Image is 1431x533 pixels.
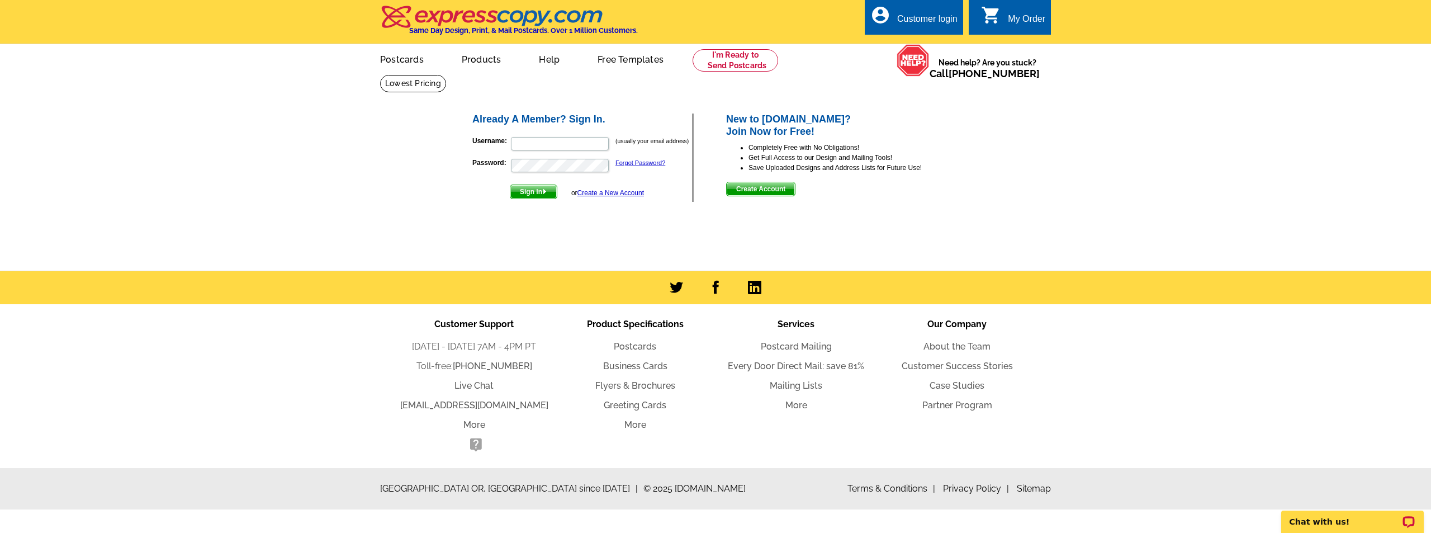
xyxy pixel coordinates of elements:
a: Live Chat [454,380,494,391]
a: More [785,400,807,411]
span: Customer Support [434,319,514,329]
i: account_circle [870,5,890,25]
span: [GEOGRAPHIC_DATA] OR, [GEOGRAPHIC_DATA] since [DATE] [380,482,638,496]
span: Services [778,319,814,329]
div: My Order [1008,14,1045,30]
span: Sign In [510,185,557,199]
h4: Same Day Design, Print, & Mail Postcards. Over 1 Million Customers. [409,26,638,35]
a: Postcards [362,45,442,72]
a: Mailing Lists [770,380,822,391]
a: Privacy Policy [943,483,1009,494]
a: Business Cards [603,361,667,371]
label: Username: [472,136,510,146]
a: Case Studies [930,380,984,391]
a: More [463,419,485,430]
a: account_circle Customer login [870,12,958,26]
a: Sitemap [1017,483,1051,494]
a: [PHONE_NUMBER] [453,361,532,371]
span: Product Specifications [587,319,684,329]
a: Terms & Conditions [847,483,935,494]
h2: New to [DOMAIN_NAME]? Join Now for Free! [726,114,960,138]
h2: Already A Member? Sign In. [472,114,692,126]
a: Customer Success Stories [902,361,1013,371]
i: shopping_cart [981,5,1001,25]
label: Password: [472,158,510,168]
img: button-next-arrow-white.png [542,189,547,194]
span: Need help? Are you stuck? [930,57,1045,79]
li: Save Uploaded Designs and Address Lists for Future Use! [748,163,960,173]
a: Products [444,45,519,72]
li: [DATE] - [DATE] 7AM - 4PM PT [394,340,555,353]
a: About the Team [923,341,991,352]
a: Free Templates [580,45,681,72]
a: [EMAIL_ADDRESS][DOMAIN_NAME] [400,400,548,411]
img: help [897,44,930,77]
a: Help [521,45,577,72]
div: Customer login [897,14,958,30]
span: Call [930,68,1040,79]
a: Every Door Direct Mail: save 81% [728,361,864,371]
li: Toll-free: [394,360,555,373]
a: Postcards [614,341,656,352]
span: © 2025 [DOMAIN_NAME] [643,482,746,496]
span: Our Company [927,319,987,329]
button: Create Account [726,182,795,196]
a: Forgot Password? [615,159,665,166]
li: Completely Free with No Obligations! [748,143,960,153]
iframe: LiveChat chat widget [1274,498,1431,533]
a: Postcard Mailing [761,341,832,352]
a: Partner Program [922,400,992,411]
a: shopping_cart My Order [981,12,1045,26]
a: Flyers & Brochures [595,380,675,391]
li: Get Full Access to our Design and Mailing Tools! [748,153,960,163]
a: Same Day Design, Print, & Mail Postcards. Over 1 Million Customers. [380,13,638,35]
a: Create a New Account [577,189,644,197]
small: (usually your email address) [615,138,689,144]
div: or [571,188,644,198]
a: [PHONE_NUMBER] [949,68,1040,79]
a: Greeting Cards [604,400,666,411]
a: More [624,419,646,430]
span: Create Account [727,182,795,196]
button: Sign In [510,185,557,199]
